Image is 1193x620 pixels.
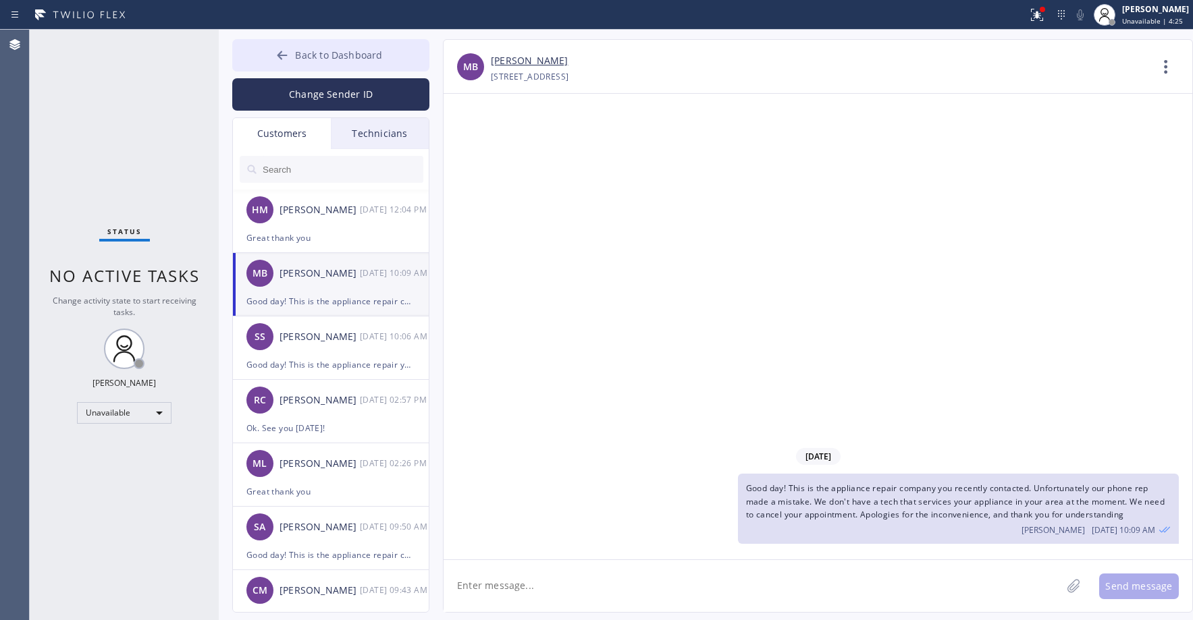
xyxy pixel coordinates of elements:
[280,583,360,598] div: [PERSON_NAME]
[92,377,156,389] div: [PERSON_NAME]
[360,392,430,407] div: 08/29/2025 9:57 AM
[360,519,430,534] div: 08/29/2025 9:50 AM
[360,455,430,471] div: 08/29/2025 9:26 AM
[280,393,360,408] div: [PERSON_NAME]
[1122,16,1183,26] span: Unavailable | 4:25
[280,266,360,281] div: [PERSON_NAME]
[1071,5,1090,24] button: Mute
[246,420,415,436] div: Ok. See you [DATE]!
[255,329,265,345] span: SS
[1099,573,1179,599] button: Send message
[232,39,429,72] button: Back to Dashboard
[246,357,415,372] div: Good day! This is the appliance repair you recently contacted. Unfortunately we don't have an ava...
[232,78,429,111] button: Change Sender ID
[253,266,267,281] span: MB
[107,227,142,236] span: Status
[1122,3,1189,15] div: [PERSON_NAME]
[331,118,429,149] div: Technicians
[295,49,382,61] span: Back to Dashboard
[738,474,1179,544] div: 09/01/2025 9:09 AM
[280,202,360,218] div: [PERSON_NAME]
[253,456,267,472] span: ML
[360,582,430,598] div: 08/29/2025 9:43 AM
[49,264,200,287] span: No active tasks
[246,230,415,246] div: Great thank you
[246,547,415,563] div: Good day! This is the appliance repair company you recently contacted. Unfortunately our phone re...
[796,448,841,465] span: [DATE]
[280,519,360,535] div: [PERSON_NAME]
[1022,524,1085,536] span: [PERSON_NAME]
[261,156,423,183] input: Search
[360,329,430,344] div: 09/01/2025 9:06 AM
[233,118,331,149] div: Customers
[246,484,415,499] div: Great thank you
[254,393,266,408] span: RC
[1092,524,1155,536] span: [DATE] 10:09 AM
[360,265,430,281] div: 09/01/2025 9:09 AM
[254,519,265,535] span: SA
[252,202,268,218] span: HM
[280,329,360,345] div: [PERSON_NAME]
[253,583,267,598] span: CM
[746,482,1165,519] span: Good day! This is the appliance repair company you recently contacted. Unfortunately our phone re...
[280,456,360,472] div: [PERSON_NAME]
[491,69,568,84] div: [STREET_ADDRESS]
[77,402,171,424] div: Unavailable
[360,202,430,217] div: 09/01/2025 9:04 AM
[246,293,415,309] div: Good day! This is the appliance repair company you recently contacted. Unfortunately our phone re...
[53,295,196,318] span: Change activity state to start receiving tasks.
[463,59,478,75] span: MB
[491,53,568,69] a: [PERSON_NAME]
